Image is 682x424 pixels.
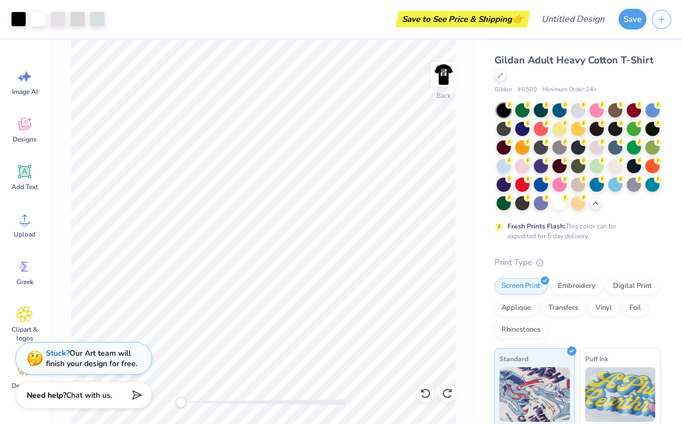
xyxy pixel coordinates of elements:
[11,381,38,390] span: Decorate
[46,348,69,358] strong: Stuck?
[436,91,451,101] div: Back
[541,300,585,316] div: Transfers
[494,54,654,67] span: Gildan Adult Heavy Cotton T-Shirt
[399,11,527,27] div: Save to See Price & Shipping
[13,135,37,144] span: Designs
[494,256,660,269] div: Print Type
[551,278,603,295] div: Embroidery
[508,222,566,231] strong: Fresh Prints Flash:
[517,85,537,95] span: # G500
[622,300,648,316] div: Foil
[433,63,454,85] img: Back
[12,87,38,96] span: Image AI
[494,85,512,95] span: Gildan
[585,367,656,422] img: Puff Ink
[543,85,597,95] span: Minimum Order: 24 +
[512,12,524,25] span: 👉
[619,9,646,30] button: Save
[508,221,642,241] div: This color can be expedited for 5 day delivery.
[27,390,66,401] strong: Need help?
[176,397,186,408] div: Accessibility label
[533,8,613,30] input: Untitled Design
[14,230,36,239] span: Upload
[494,322,547,338] div: Rhinestones
[7,325,43,343] span: Clipart & logos
[585,353,608,364] span: Puff Ink
[46,348,137,369] div: Our Art team will finish your design for free.
[11,182,38,191] span: Add Text
[16,278,33,286] span: Greek
[499,367,570,422] img: Standard
[494,278,547,295] div: Screen Print
[494,300,538,316] div: Applique
[499,353,528,364] span: Standard
[66,390,112,401] span: Chat with us.
[588,300,619,316] div: Vinyl
[606,278,659,295] div: Digital Print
